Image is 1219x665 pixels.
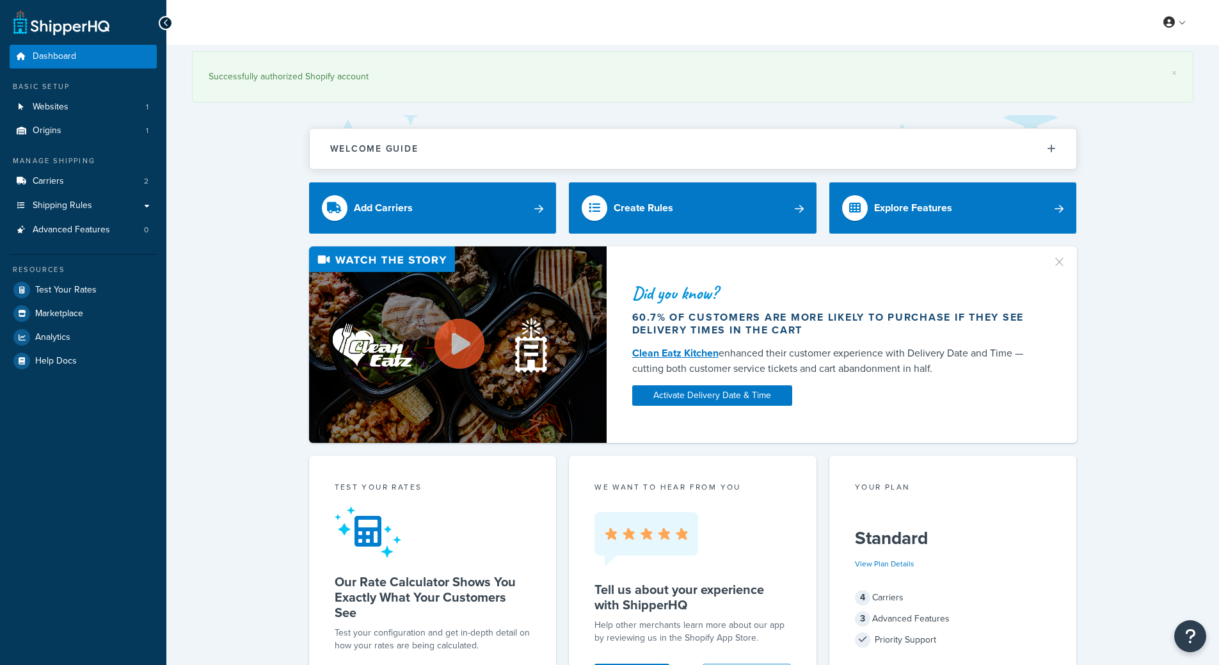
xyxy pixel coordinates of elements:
a: Create Rules [569,182,817,234]
div: enhanced their customer experience with Delivery Date and Time — cutting both customer service ti... [632,346,1037,376]
div: Test your configuration and get in-depth detail on how your rates are being calculated. [335,627,531,652]
a: Help Docs [10,349,157,373]
h5: Standard [855,528,1051,549]
span: Carriers [33,176,64,187]
a: Marketplace [10,302,157,325]
span: 1 [146,102,148,113]
div: 60.7% of customers are more likely to purchase if they see delivery times in the cart [632,311,1037,337]
li: Carriers [10,170,157,193]
span: Origins [33,125,61,136]
button: Welcome Guide [310,129,1076,169]
a: Add Carriers [309,182,557,234]
h5: Tell us about your experience with ShipperHQ [594,582,791,613]
span: 0 [144,225,148,236]
div: Explore Features [874,199,952,217]
a: × [1172,68,1177,78]
div: Advanced Features [855,610,1051,628]
a: Websites1 [10,95,157,119]
div: Your Plan [855,481,1051,496]
h2: Welcome Guide [330,144,418,154]
a: Explore Features [829,182,1077,234]
a: Analytics [10,326,157,349]
span: Test Your Rates [35,285,97,296]
a: Test Your Rates [10,278,157,301]
span: Marketplace [35,308,83,319]
div: Priority Support [855,631,1051,649]
div: Carriers [855,589,1051,607]
div: Resources [10,264,157,275]
span: Dashboard [33,51,76,62]
span: Help Docs [35,356,77,367]
a: Carriers2 [10,170,157,193]
div: Successfully authorized Shopify account [209,68,1177,86]
div: Add Carriers [354,199,413,217]
span: 4 [855,590,870,605]
li: Origins [10,119,157,143]
a: Activate Delivery Date & Time [632,385,792,406]
span: 2 [144,176,148,187]
a: Dashboard [10,45,157,68]
h5: Our Rate Calculator Shows You Exactly What Your Customers See [335,574,531,620]
div: Did you know? [632,284,1037,302]
div: Create Rules [614,199,673,217]
span: Shipping Rules [33,200,92,211]
a: Clean Eatz Kitchen [632,346,719,360]
a: Origins1 [10,119,157,143]
a: View Plan Details [855,558,914,570]
li: Websites [10,95,157,119]
span: 1 [146,125,148,136]
p: we want to hear from you [594,481,791,493]
span: Websites [33,102,68,113]
a: Advanced Features0 [10,218,157,242]
a: Shipping Rules [10,194,157,218]
span: Advanced Features [33,225,110,236]
button: Open Resource Center [1174,620,1206,652]
div: Manage Shipping [10,156,157,166]
div: Test your rates [335,481,531,496]
span: 3 [855,611,870,627]
div: Basic Setup [10,81,157,92]
p: Help other merchants learn more about our app by reviewing us in the Shopify App Store. [594,619,791,645]
img: Video thumbnail [309,246,607,443]
span: Analytics [35,332,70,343]
li: Advanced Features [10,218,157,242]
